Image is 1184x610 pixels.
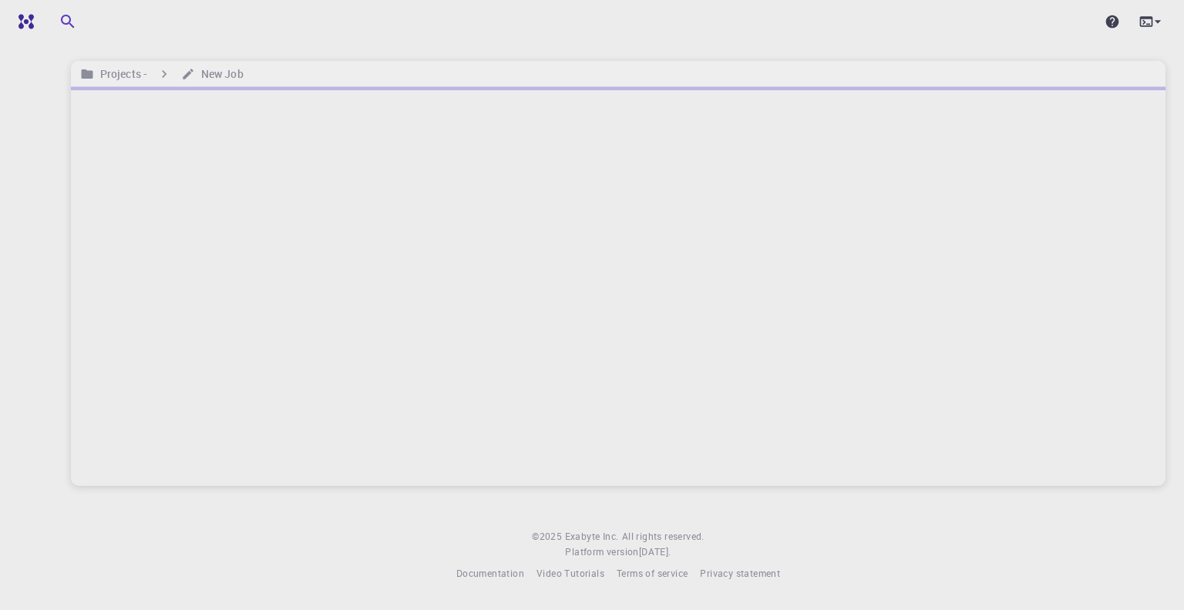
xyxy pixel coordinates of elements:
[456,566,524,581] a: Documentation
[565,529,619,544] a: Exabyte Inc.
[617,567,688,579] span: Terms of service
[617,566,688,581] a: Terms of service
[536,567,604,579] span: Video Tutorials
[532,529,564,544] span: © 2025
[94,66,147,83] h6: Projects -
[195,66,244,83] h6: New Job
[639,544,671,560] a: [DATE].
[639,545,671,558] span: [DATE] .
[456,567,524,579] span: Documentation
[700,567,780,579] span: Privacy statement
[12,14,34,29] img: logo
[565,530,619,542] span: Exabyte Inc.
[536,566,604,581] a: Video Tutorials
[565,544,638,560] span: Platform version
[700,566,780,581] a: Privacy statement
[77,66,247,83] nav: breadcrumb
[622,529,705,544] span: All rights reserved.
